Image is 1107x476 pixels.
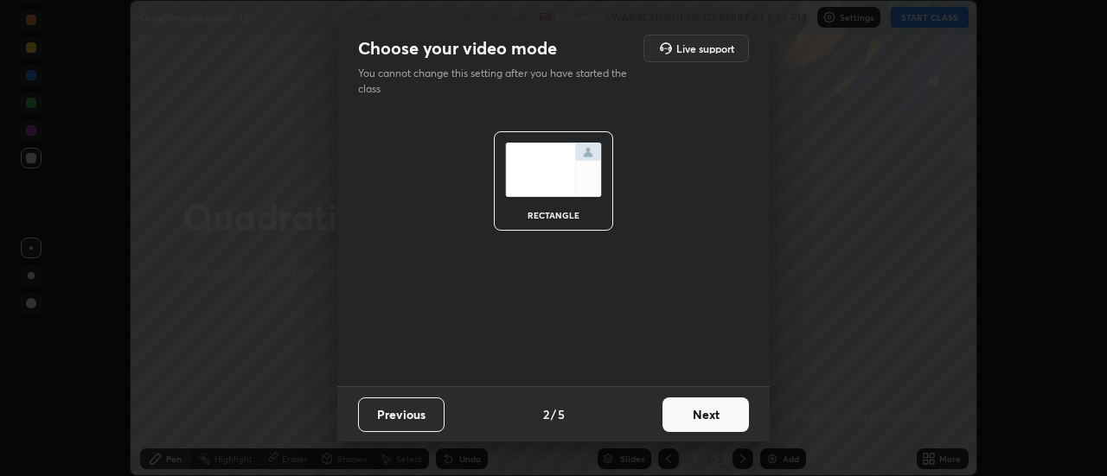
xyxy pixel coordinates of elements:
button: Next [662,397,749,432]
h4: / [551,405,556,423]
img: normalScreenIcon.ae25ed63.svg [505,143,602,197]
h4: 5 [558,405,565,423]
h2: Choose your video mode [358,37,557,60]
div: rectangle [519,211,588,219]
button: Previous [358,397,445,432]
p: You cannot change this setting after you have started the class [358,66,638,97]
h4: 2 [543,405,549,423]
h5: Live support [676,43,734,54]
